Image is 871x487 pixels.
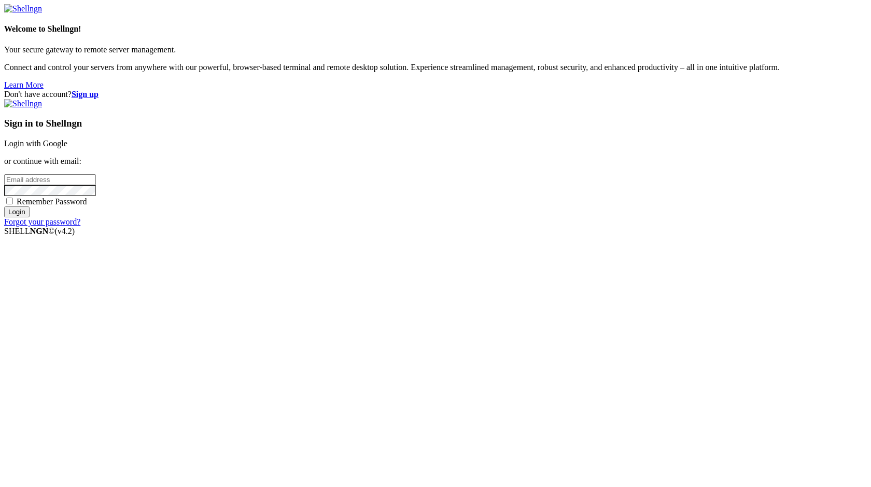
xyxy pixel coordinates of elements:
a: Forgot your password? [4,217,80,226]
a: Sign up [72,90,99,99]
a: Login with Google [4,139,67,148]
p: Connect and control your servers from anywhere with our powerful, browser-based terminal and remo... [4,63,867,72]
img: Shellngn [4,4,42,13]
input: Email address [4,174,96,185]
span: SHELL © [4,227,75,235]
span: Remember Password [17,197,87,206]
h3: Sign in to Shellngn [4,118,867,129]
h4: Welcome to Shellngn! [4,24,867,34]
input: Remember Password [6,198,13,204]
p: Your secure gateway to remote server management. [4,45,867,54]
input: Login [4,206,30,217]
img: Shellngn [4,99,42,108]
a: Learn More [4,80,44,89]
span: 4.2.0 [55,227,75,235]
b: NGN [30,227,49,235]
p: or continue with email: [4,157,867,166]
div: Don't have account? [4,90,867,99]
